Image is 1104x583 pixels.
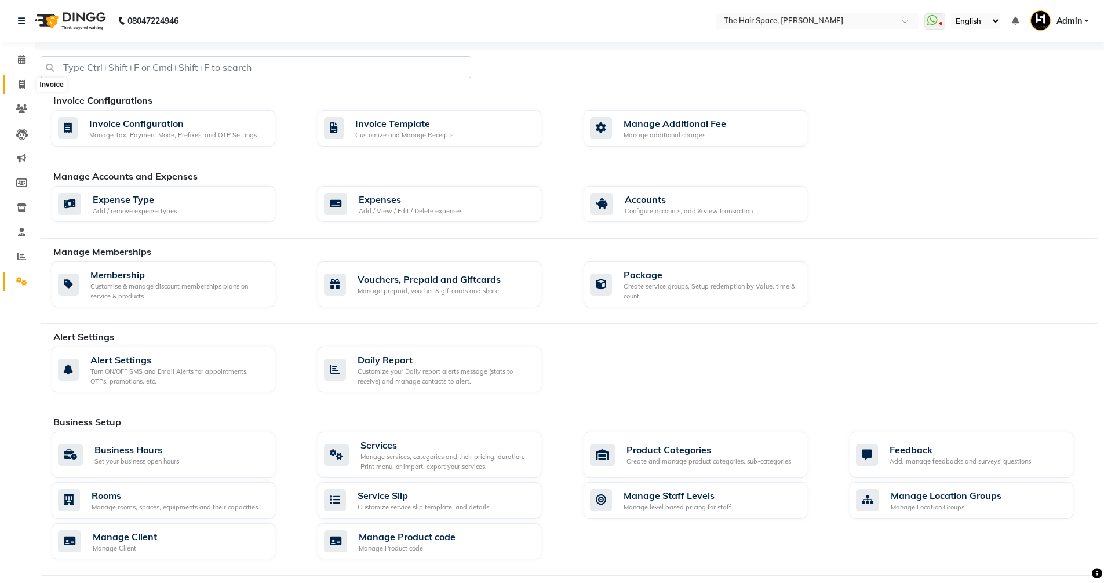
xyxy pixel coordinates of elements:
div: Invoice Template [355,116,453,130]
div: Manage Additional Fee [624,116,726,130]
div: Alert Settings [90,353,266,367]
a: ExpensesAdd / View / Edit / Delete expenses [318,186,566,223]
a: Service SlipCustomize service slip template, and details. [318,482,566,519]
input: Type Ctrl+Shift+F or Cmd+Shift+F to search [41,56,471,78]
img: logo [30,5,109,37]
a: Expense TypeAdd / remove expense types [52,186,300,223]
div: Customise & manage discount memberships plans on service & products [90,282,266,301]
div: Membership [90,268,266,282]
div: Manage services, categories and their pricing, duration. Print menu, or import, export your servi... [360,452,532,471]
a: Manage Product codeManage Product code [318,523,566,560]
a: Manage ClientManage Client [52,523,300,560]
a: Manage Additional FeeManage additional charges [584,110,832,147]
div: Set your business open hours [94,457,179,467]
b: 08047224946 [127,5,178,37]
div: Turn ON/OFF SMS and Email Alerts for appointments, OTPs, promotions, etc. [90,367,266,386]
div: Customize your Daily report alerts message (stats to receive) and manage contacts to alert. [358,367,532,386]
a: Business HoursSet your business open hours [52,432,300,478]
div: Vouchers, Prepaid and Giftcards [358,272,501,286]
a: Manage Location GroupsManage Location Groups [850,482,1098,519]
img: Admin [1030,10,1051,31]
div: Customize and Manage Receipts [355,130,453,140]
div: Create and manage product categories, sub-categories [626,457,791,467]
div: Manage additional charges [624,130,726,140]
a: Manage Staff LevelsManage level based pricing for staff [584,482,832,519]
div: Add / View / Edit / Delete expenses [359,206,462,216]
div: Rooms [92,489,260,502]
a: Invoice TemplateCustomize and Manage Receipts [318,110,566,147]
div: Manage rooms, spaces, equipments and their capacities. [92,502,260,512]
a: AccountsConfigure accounts, add & view transaction [584,186,832,223]
div: Customize service slip template, and details. [358,502,491,512]
div: Add, manage feedbacks and surveys' questions [890,457,1031,467]
div: Configure accounts, add & view transaction [625,206,753,216]
div: Manage Product code [359,544,456,553]
div: Expenses [359,192,462,206]
div: Product Categories [626,443,791,457]
div: Manage Location Groups [891,489,1001,502]
div: Services [360,438,532,452]
a: Product CategoriesCreate and manage product categories, sub-categories [584,432,832,478]
a: PackageCreate service groups, Setup redemption by Value, time & count [584,261,832,307]
span: Admin [1056,15,1082,27]
a: ServicesManage services, categories and their pricing, duration. Print menu, or import, export yo... [318,432,566,478]
a: Vouchers, Prepaid and GiftcardsManage prepaid, voucher & giftcards and share [318,261,566,307]
a: Invoice ConfigurationManage Tax, Payment Mode, Prefixes, and OTP Settings [52,110,300,147]
a: FeedbackAdd, manage feedbacks and surveys' questions [850,432,1098,478]
a: RoomsManage rooms, spaces, equipments and their capacities. [52,482,300,519]
div: Package [624,268,798,282]
div: Manage Staff Levels [624,489,731,502]
a: Daily ReportCustomize your Daily report alerts message (stats to receive) and manage contacts to ... [318,347,566,392]
div: Expense Type [93,192,177,206]
div: Manage Tax, Payment Mode, Prefixes, and OTP Settings [89,130,257,140]
div: Manage level based pricing for staff [624,502,731,512]
div: Manage Client [93,530,157,544]
div: Create service groups, Setup redemption by Value, time & count [624,282,798,301]
div: Manage Client [93,544,157,553]
div: Manage Product code [359,530,456,544]
div: Service Slip [358,489,491,502]
div: Manage Location Groups [891,502,1001,512]
a: Alert SettingsTurn ON/OFF SMS and Email Alerts for appointments, OTPs, promotions, etc. [52,347,300,392]
div: Business Hours [94,443,179,457]
div: Accounts [625,192,753,206]
div: Add / remove expense types [93,206,177,216]
div: Manage prepaid, voucher & giftcards and share [358,286,501,296]
div: Invoice Configuration [89,116,257,130]
div: Feedback [890,443,1031,457]
div: Invoice [37,78,66,92]
div: Daily Report [358,353,532,367]
a: MembershipCustomise & manage discount memberships plans on service & products [52,261,300,307]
